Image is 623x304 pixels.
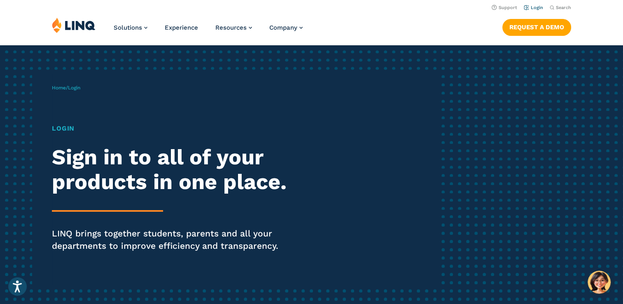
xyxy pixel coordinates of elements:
[52,85,66,91] a: Home
[52,145,292,194] h2: Sign in to all of your products in one place.
[215,24,247,31] span: Resources
[114,24,142,31] span: Solutions
[502,17,571,35] nav: Button Navigation
[165,24,198,31] a: Experience
[588,271,611,294] button: Hello, have a question? Let’s chat.
[215,24,252,31] a: Resources
[492,5,517,10] a: Support
[502,19,571,35] a: Request a Demo
[114,17,303,44] nav: Primary Navigation
[556,5,571,10] span: Search
[52,124,292,133] h1: Login
[114,24,147,31] a: Solutions
[68,85,80,91] span: Login
[524,5,543,10] a: Login
[550,5,571,11] button: Open Search Bar
[52,17,96,33] img: LINQ | K‑12 Software
[52,227,292,252] p: LINQ brings together students, parents and all your departments to improve efficiency and transpa...
[269,24,303,31] a: Company
[269,24,297,31] span: Company
[52,85,80,91] span: /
